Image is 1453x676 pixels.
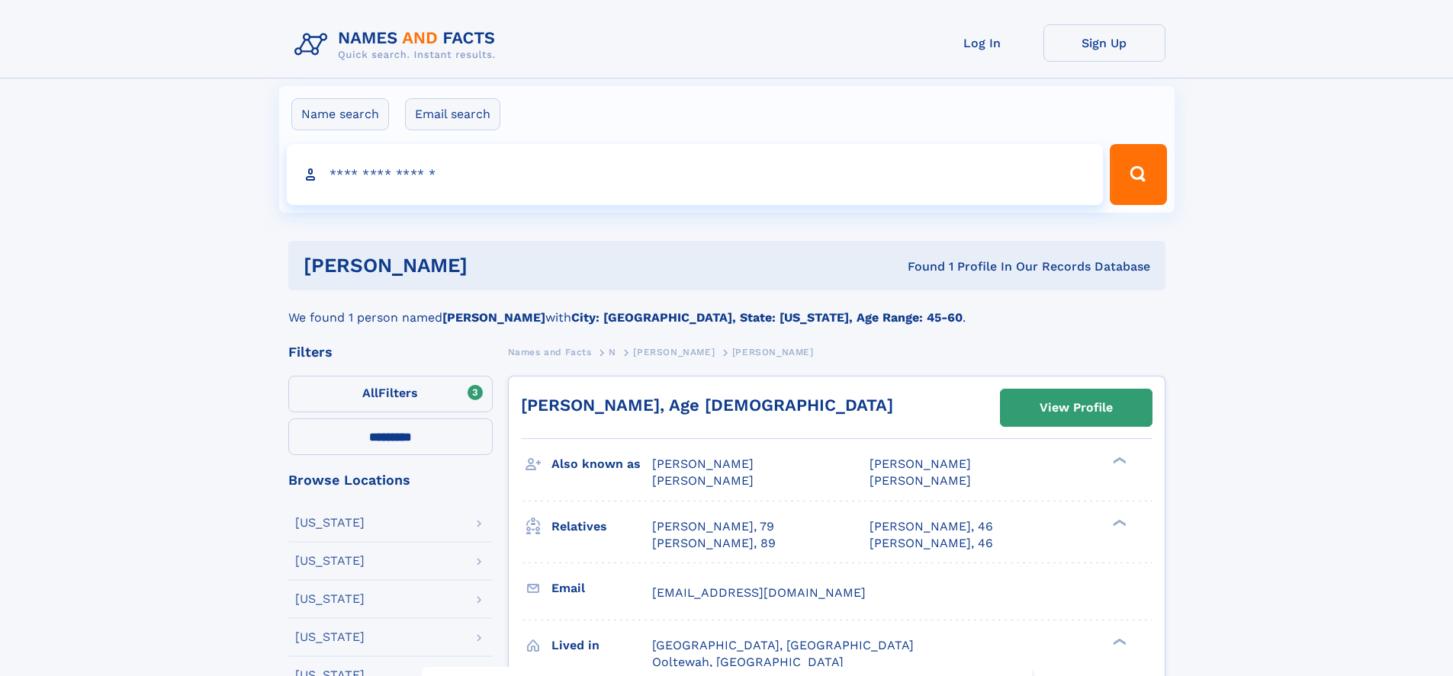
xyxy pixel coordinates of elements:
[442,310,545,325] b: [PERSON_NAME]
[870,473,971,488] span: [PERSON_NAME]
[288,473,493,487] div: Browse Locations
[551,514,652,540] h3: Relatives
[405,98,500,130] label: Email search
[362,386,378,400] span: All
[652,655,844,669] span: Ooltewah, [GEOGRAPHIC_DATA]
[732,347,814,357] span: [PERSON_NAME]
[1040,390,1113,425] div: View Profile
[652,457,754,471] span: [PERSON_NAME]
[687,258,1150,275] div: Found 1 Profile In Our Records Database
[287,144,1104,205] input: search input
[609,347,616,357] span: N
[633,342,715,361] a: [PERSON_NAME]
[288,290,1165,327] div: We found 1 person named with .
[870,518,993,535] a: [PERSON_NAME], 46
[1001,389,1152,426] a: View Profile
[609,342,616,361] a: N
[551,575,652,601] h3: Email
[652,535,776,552] a: [PERSON_NAME], 89
[295,593,365,605] div: [US_STATE]
[1110,144,1166,205] button: Search Button
[652,473,754,488] span: [PERSON_NAME]
[551,451,652,477] h3: Also known as
[291,98,389,130] label: Name search
[652,638,914,652] span: [GEOGRAPHIC_DATA], [GEOGRAPHIC_DATA]
[1043,24,1165,62] a: Sign Up
[288,376,493,412] label: Filters
[633,347,715,357] span: [PERSON_NAME]
[921,24,1043,62] a: Log In
[508,342,592,361] a: Names and Facts
[870,535,993,552] a: [PERSON_NAME], 46
[1109,456,1127,466] div: ❯
[295,517,365,529] div: [US_STATE]
[652,518,774,535] a: [PERSON_NAME], 79
[551,633,652,658] h3: Lived in
[295,631,365,643] div: [US_STATE]
[1109,517,1127,527] div: ❯
[571,310,963,325] b: City: [GEOGRAPHIC_DATA], State: [US_STATE], Age Range: 45-60
[521,396,893,415] a: [PERSON_NAME], Age [DEMOGRAPHIC_DATA]
[1109,636,1127,646] div: ❯
[288,345,493,359] div: Filters
[870,457,971,471] span: [PERSON_NAME]
[652,585,866,600] span: [EMAIL_ADDRESS][DOMAIN_NAME]
[295,555,365,567] div: [US_STATE]
[288,24,508,66] img: Logo Names and Facts
[304,256,688,275] h1: [PERSON_NAME]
